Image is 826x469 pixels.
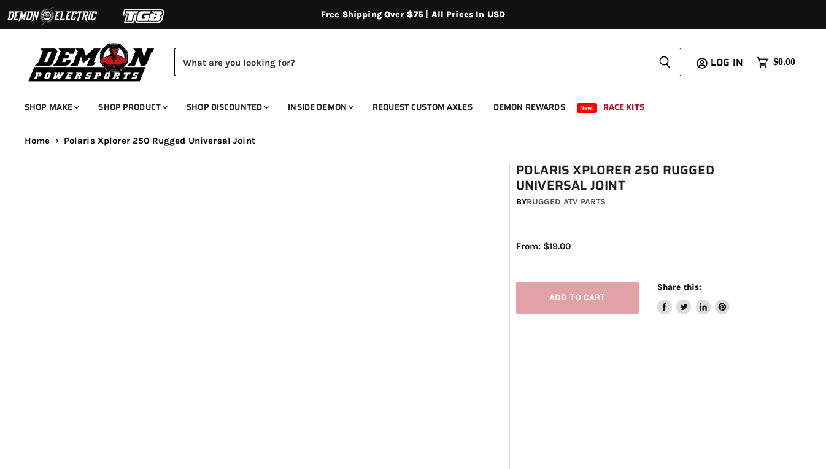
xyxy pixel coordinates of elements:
img: Demon Powersports [25,40,159,83]
img: Demon Electric Logo 2 [6,4,98,28]
input: Search [174,48,649,76]
button: Search [649,48,681,76]
span: Log in [711,55,743,70]
a: Rugged ATV Parts [527,196,606,207]
ul: Main menu [15,90,792,120]
a: Home [25,136,50,146]
a: Shop Discounted [177,95,276,120]
form: Product [174,48,681,76]
aside: Share this: [657,282,730,314]
span: New! [577,103,598,113]
span: From: $19.00 [516,241,571,252]
a: Shop Make [15,95,87,120]
h1: Polaris Xplorer 250 Rugged Universal Joint [516,163,749,193]
a: Inside Demon [279,95,361,120]
span: Polaris Xplorer 250 Rugged Universal Joint [64,136,255,146]
span: Share this: [657,282,701,292]
a: Request Custom Axles [363,95,482,120]
span: $0.00 [773,56,795,68]
a: Log in [705,57,751,68]
a: $0.00 [751,53,801,71]
a: Race Kits [594,95,654,120]
img: TGB Logo 2 [98,4,190,28]
div: by [516,195,749,209]
a: Shop Product [89,95,175,120]
a: Demon Rewards [484,95,574,120]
